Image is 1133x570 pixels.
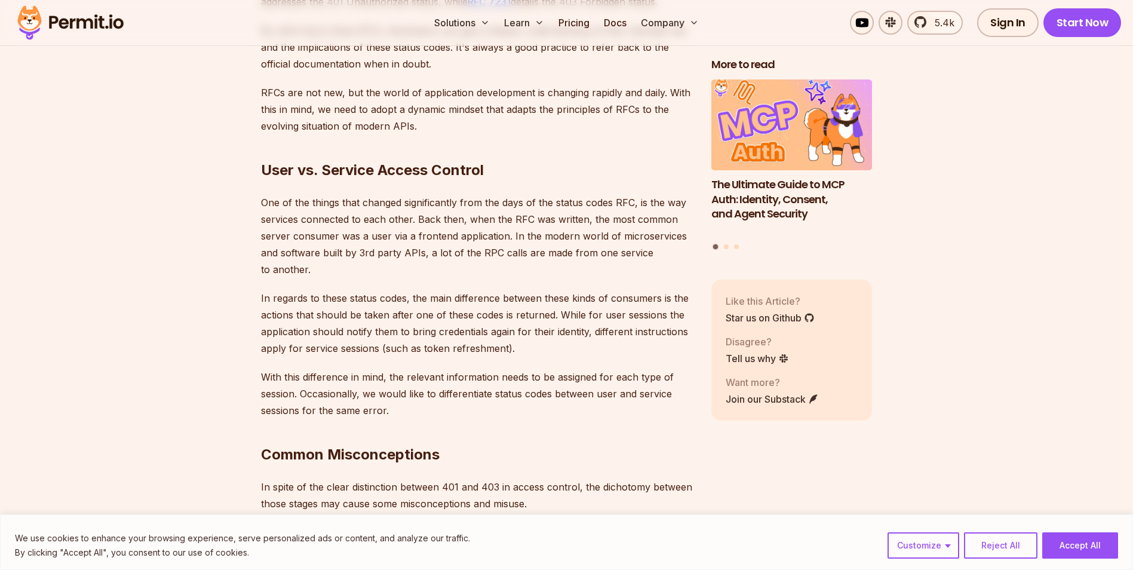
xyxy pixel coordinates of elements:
[261,22,692,72] p: By referring to these RFCs, developers can gain a deeper understanding of their intended use and ...
[15,546,470,560] p: By clicking "Accept All", you consent to our use of cookies.
[713,244,719,249] button: Go to slide 1
[888,532,959,559] button: Customize
[726,375,819,389] p: Want more?
[711,79,873,237] a: The Ultimate Guide to MCP Auth: Identity, Consent, and Agent SecurityThe Ultimate Guide to MCP Au...
[261,369,692,419] p: With this difference in mind, the relevant information needs to be assigned for each type of sess...
[261,84,692,134] p: RFCs are not new, but the world of application development is changing rapidly and daily. With th...
[261,113,692,180] h2: User vs. Service Access Control
[711,177,873,221] h3: The Ultimate Guide to MCP Auth: Identity, Consent, and Agent Security
[1042,532,1118,559] button: Accept All
[711,79,873,170] img: The Ultimate Guide to MCP Auth: Identity, Consent, and Agent Security
[599,11,631,35] a: Docs
[734,244,739,249] button: Go to slide 3
[977,8,1039,37] a: Sign In
[724,244,729,249] button: Go to slide 2
[554,11,594,35] a: Pricing
[15,531,470,546] p: We use cookies to enhance your browsing experience, serve personalized ads or content, and analyz...
[907,11,963,35] a: 5.4k
[726,310,815,324] a: Star us on Github
[636,11,704,35] button: Company
[726,351,789,365] a: Tell us why
[964,532,1037,559] button: Reject All
[726,334,789,348] p: Disagree?
[261,290,692,357] p: In regards to these status codes, the main difference between these kinds of consumers is the act...
[711,79,873,251] div: Posts
[928,16,954,30] span: 5.4k
[12,2,129,43] img: Permit logo
[429,11,495,35] button: Solutions
[499,11,549,35] button: Learn
[261,479,692,512] p: In spite of the clear distinction between 401 and 403 in access control, the dichotomy between th...
[261,194,692,278] p: One of the things that changed significantly from the days of the status codes RFC, is the way se...
[261,397,692,464] h2: Common Misconceptions
[726,293,815,308] p: Like this Article?
[726,391,819,406] a: Join our Substack
[1043,8,1122,37] a: Start Now
[711,79,873,237] li: 1 of 3
[711,57,873,72] h2: More to read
